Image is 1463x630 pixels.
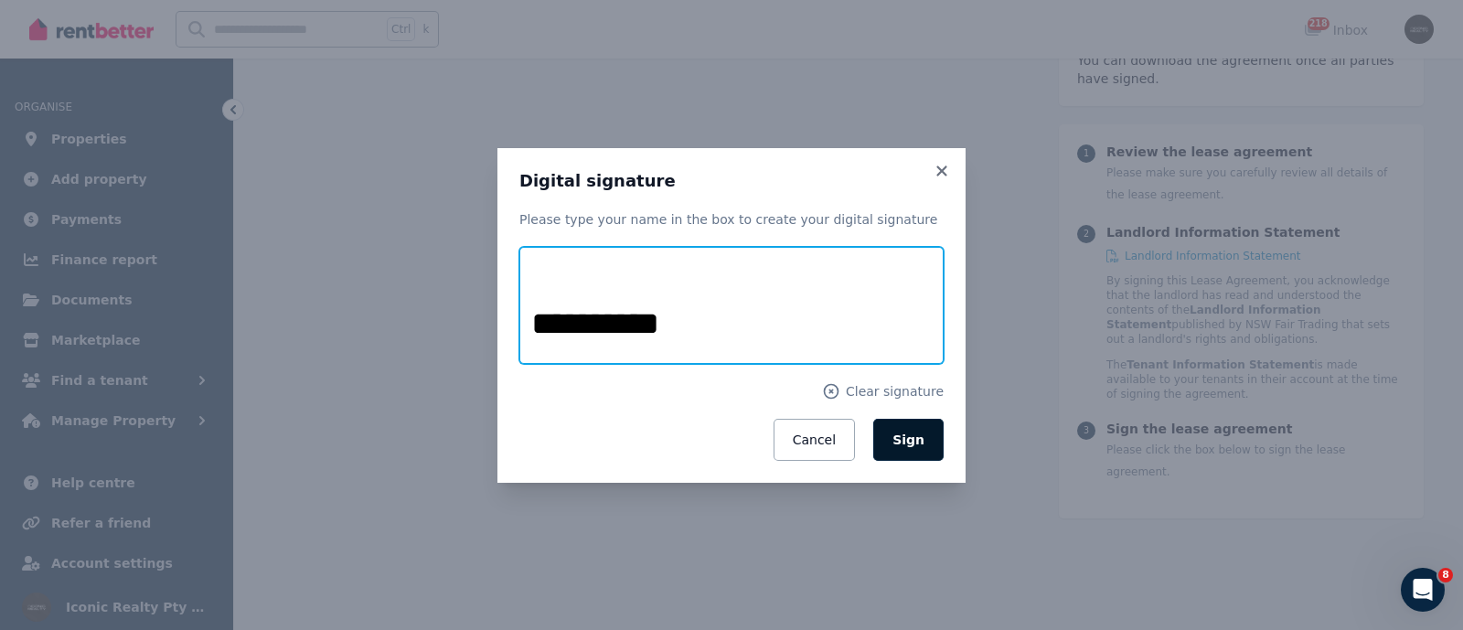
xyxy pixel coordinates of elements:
button: Sign [873,419,944,461]
p: Please type your name in the box to create your digital signature [519,210,944,229]
button: Cancel [774,419,855,461]
span: Sign [892,432,924,447]
span: 8 [1438,568,1453,582]
h3: Digital signature [519,170,944,192]
span: Clear signature [846,382,944,400]
iframe: Intercom live chat [1401,568,1445,612]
